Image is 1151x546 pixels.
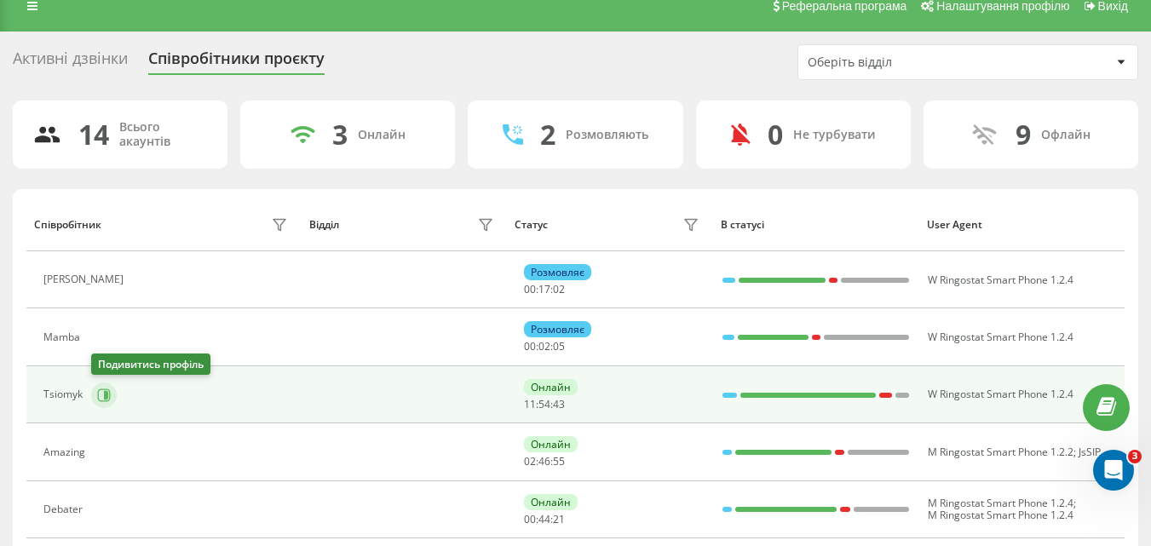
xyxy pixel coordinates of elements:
[524,379,578,395] div: Онлайн
[553,282,565,296] span: 02
[309,219,339,231] div: Відділ
[43,388,87,400] div: Tsiomyk
[928,508,1073,522] span: M Ringostat Smart Phone 1.2.4
[524,264,591,280] div: Розмовляє
[538,512,550,526] span: 44
[1041,128,1091,142] div: Офлайн
[43,331,84,343] div: Mamba
[538,339,550,353] span: 02
[553,397,565,411] span: 43
[524,339,536,353] span: 00
[927,219,1117,231] div: User Agent
[768,118,783,151] div: 0
[1079,445,1101,459] span: JsSIP
[43,446,89,458] div: Amazing
[524,514,565,526] div: : :
[524,456,565,468] div: : :
[524,399,565,411] div: : :
[553,339,565,353] span: 05
[524,284,565,296] div: : :
[553,454,565,468] span: 55
[13,49,128,76] div: Активні дзвінки
[928,387,1073,401] span: W Ringostat Smart Phone 1.2.4
[540,118,555,151] div: 2
[553,512,565,526] span: 21
[928,445,1073,459] span: M Ringostat Smart Phone 1.2.2
[332,118,348,151] div: 3
[524,321,591,337] div: Розмовляє
[524,512,536,526] span: 00
[1128,450,1142,463] span: 3
[1016,118,1031,151] div: 9
[515,219,548,231] div: Статус
[928,273,1073,287] span: W Ringostat Smart Phone 1.2.4
[524,436,578,452] div: Онлайн
[524,494,578,510] div: Онлайн
[793,128,876,142] div: Не турбувати
[566,128,648,142] div: Розмовляють
[538,454,550,468] span: 46
[524,341,565,353] div: : :
[808,55,1011,70] div: Оберіть відділ
[119,120,207,149] div: Всього акаунтів
[524,397,536,411] span: 11
[538,397,550,411] span: 54
[928,496,1073,510] span: M Ringostat Smart Phone 1.2.4
[1093,450,1134,491] iframe: Intercom live chat
[358,128,406,142] div: Онлайн
[43,503,87,515] div: Debater
[524,282,536,296] span: 00
[928,330,1073,344] span: W Ringostat Smart Phone 1.2.4
[538,282,550,296] span: 17
[78,118,109,151] div: 14
[524,454,536,468] span: 02
[721,219,911,231] div: В статусі
[43,273,128,285] div: [PERSON_NAME]
[91,353,210,375] div: Подивитись профіль
[148,49,325,76] div: Співробітники проєкту
[34,219,101,231] div: Співробітник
